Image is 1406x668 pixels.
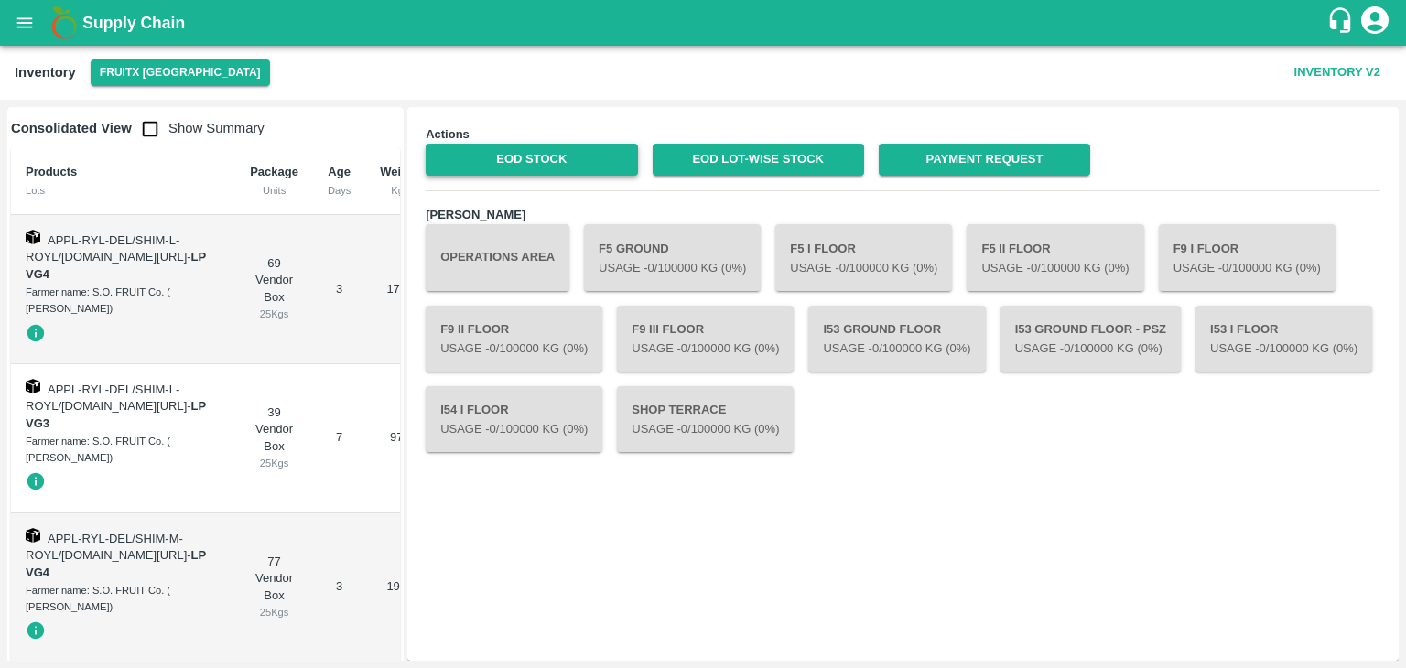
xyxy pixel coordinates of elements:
p: Usage - 0 /100000 Kg (0%) [790,260,937,277]
button: F5 II FloorUsage -0/100000 Kg (0%) [967,224,1143,290]
button: Shop TerraceUsage -0/100000 Kg (0%) [617,386,794,452]
span: - [26,399,206,430]
b: Supply Chain [82,14,185,32]
button: Inventory V2 [1287,57,1388,89]
p: Usage - 0 /100000 Kg (0%) [632,340,779,358]
img: box [26,379,40,393]
div: customer-support [1326,6,1358,39]
b: Inventory [15,65,76,80]
img: box [26,230,40,244]
p: Usage - 0 /100000 Kg (0%) [632,421,779,438]
a: Payment Request [879,144,1090,176]
strong: LP VG4 [26,548,206,579]
p: Usage - 0 /100000 Kg (0%) [440,340,588,358]
b: Consolidated View [11,121,132,135]
p: Usage - 0 /100000 Kg (0%) [1173,260,1321,277]
span: 1725 [386,282,413,296]
button: I53 Ground Floor - PSZUsage -0/100000 Kg (0%) [1000,306,1181,372]
p: Usage - 0 /100000 Kg (0%) [599,260,746,277]
button: F5 I FloorUsage -0/100000 Kg (0%) [775,224,952,290]
b: [PERSON_NAME] [426,208,525,221]
a: Supply Chain [82,10,1326,36]
b: Actions [426,127,470,141]
button: open drawer [4,2,46,44]
span: - [26,250,206,281]
p: Usage - 0 /100000 Kg (0%) [1015,340,1166,358]
button: F5 GroundUsage -0/100000 Kg (0%) [584,224,761,290]
div: Days [328,182,351,199]
div: 25 Kgs [250,604,298,620]
div: Units [250,182,298,199]
div: Farmer name: S.O. FRUIT Co. ( [PERSON_NAME]) [26,433,221,467]
button: F9 III FloorUsage -0/100000 Kg (0%) [617,306,794,372]
td: 3 [313,513,365,663]
button: Select DC [91,59,270,86]
button: I54 I FloorUsage -0/100000 Kg (0%) [426,386,602,452]
div: 25 Kgs [250,455,298,471]
div: 69 Vendor Box [250,255,298,323]
button: I53 I FloorUsage -0/100000 Kg (0%) [1195,306,1372,372]
button: Operations Area [426,224,569,290]
b: Weight [380,165,419,178]
b: Products [26,165,77,178]
p: Usage - 0 /100000 Kg (0%) [1210,340,1357,358]
td: 3 [313,215,365,364]
td: 7 [313,364,365,513]
a: EOD Lot-wise Stock [653,144,864,176]
div: Lots [26,182,221,199]
span: 1925 [386,579,413,593]
span: APPL-RYL-DEL/SHIM-L-ROYL/[DOMAIN_NAME][URL] [26,382,187,414]
span: APPL-RYL-DEL/SHIM-M-ROYL/[DOMAIN_NAME][URL] [26,532,187,563]
div: Farmer name: S.O. FRUIT Co. ( [PERSON_NAME]) [26,582,221,616]
span: - [26,548,206,579]
img: box [26,528,40,543]
p: Usage - 0 /100000 Kg (0%) [823,340,970,358]
div: Kgs [380,182,419,199]
p: Usage - 0 /100000 Kg (0%) [981,260,1129,277]
button: F9 II FloorUsage -0/100000 Kg (0%) [426,306,602,372]
span: APPL-RYL-DEL/SHIM-L-ROYL/[DOMAIN_NAME][URL] [26,233,187,264]
div: account of current user [1358,4,1391,42]
p: Usage - 0 /100000 Kg (0%) [440,421,588,438]
div: 77 Vendor Box [250,554,298,621]
a: EOD Stock [426,144,637,176]
img: logo [46,5,82,41]
div: 39 Vendor Box [250,404,298,472]
div: 25 Kgs [250,306,298,322]
span: Show Summary [132,121,265,135]
div: Farmer name: S.O. FRUIT Co. ( [PERSON_NAME]) [26,284,221,318]
b: Package [250,165,298,178]
button: I53 Ground FloorUsage -0/100000 Kg (0%) [808,306,985,372]
span: 975 [390,430,410,444]
strong: LP VG3 [26,399,206,430]
b: Age [328,165,351,178]
button: F9 I FloorUsage -0/100000 Kg (0%) [1159,224,1336,290]
strong: LP VG4 [26,250,206,281]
